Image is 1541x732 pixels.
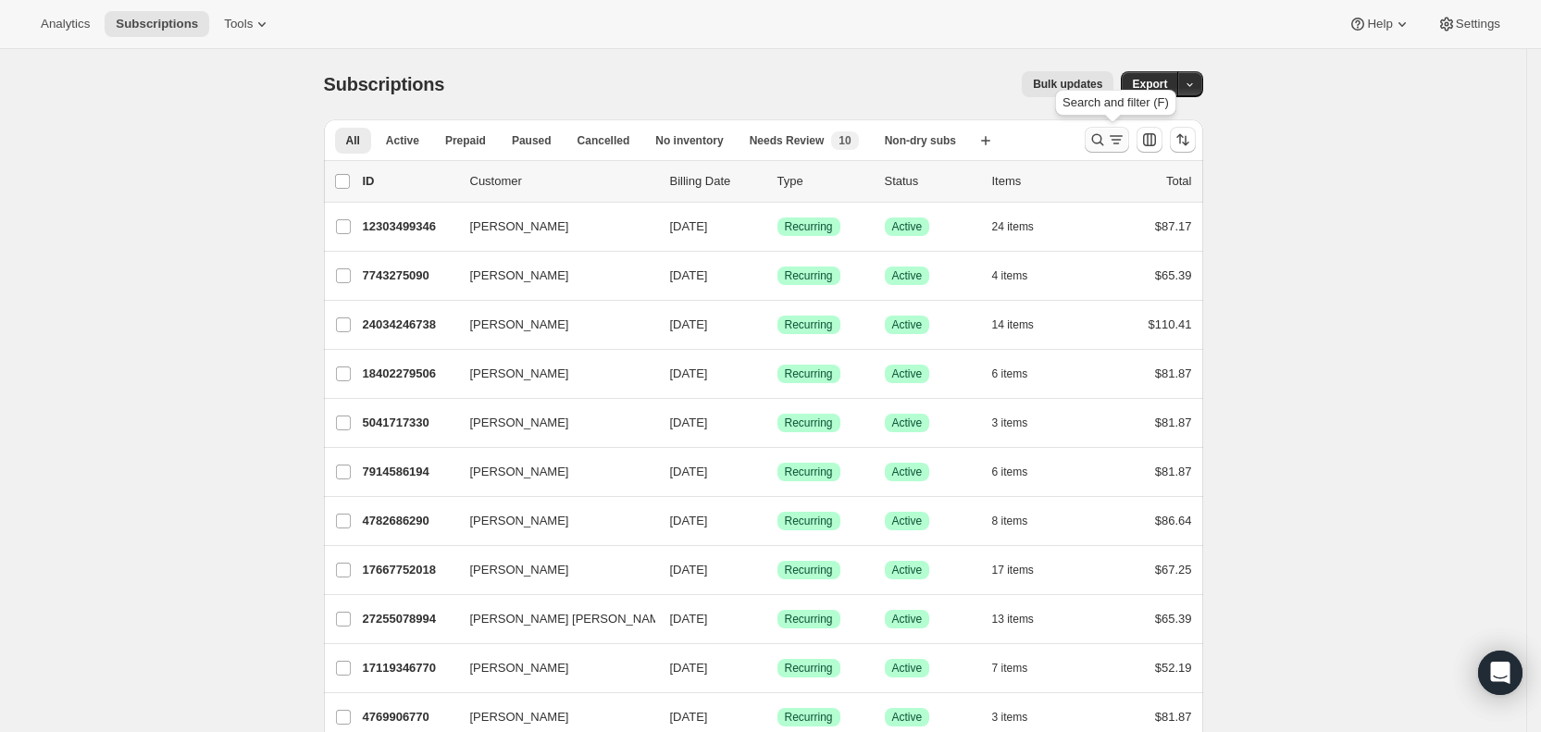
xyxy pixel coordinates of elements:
[992,312,1054,338] button: 14 items
[363,172,455,191] p: ID
[116,17,198,31] span: Subscriptions
[470,512,569,530] span: [PERSON_NAME]
[470,561,569,579] span: [PERSON_NAME]
[363,214,1192,240] div: 12303499346[PERSON_NAME][DATE]SuccessRecurringSuccessActive24 items$87.17
[363,217,455,236] p: 12303499346
[1155,661,1192,675] span: $52.19
[655,133,723,148] span: No inventory
[363,312,1192,338] div: 24034246738[PERSON_NAME][DATE]SuccessRecurringSuccessActive14 items$110.41
[363,267,455,285] p: 7743275090
[470,659,569,677] span: [PERSON_NAME]
[1155,514,1192,527] span: $86.64
[386,133,419,148] span: Active
[992,268,1028,283] span: 4 items
[363,512,455,530] p: 4782686290
[363,463,455,481] p: 7914586194
[470,217,569,236] span: [PERSON_NAME]
[459,604,644,634] button: [PERSON_NAME] [PERSON_NAME]
[670,612,708,626] span: [DATE]
[992,263,1049,289] button: 4 items
[363,610,455,628] p: 27255078994
[459,261,644,291] button: [PERSON_NAME]
[1337,11,1422,37] button: Help
[992,172,1085,191] div: Items
[892,465,923,479] span: Active
[777,172,870,191] div: Type
[1478,651,1522,695] div: Open Intercom Messenger
[1456,17,1500,31] span: Settings
[363,410,1192,436] div: 5041717330[PERSON_NAME][DATE]SuccessRecurringSuccessActive3 items$81.87
[1426,11,1511,37] button: Settings
[459,653,644,683] button: [PERSON_NAME]
[892,563,923,577] span: Active
[785,416,833,430] span: Recurring
[459,359,644,389] button: [PERSON_NAME]
[363,561,455,579] p: 17667752018
[992,606,1054,632] button: 13 items
[459,408,644,438] button: [PERSON_NAME]
[578,133,630,148] span: Cancelled
[785,563,833,577] span: Recurring
[992,416,1028,430] span: 3 items
[512,133,552,148] span: Paused
[213,11,282,37] button: Tools
[785,661,833,676] span: Recurring
[1132,77,1167,92] span: Export
[892,514,923,528] span: Active
[992,704,1049,730] button: 3 items
[470,172,655,191] p: Customer
[459,310,644,340] button: [PERSON_NAME]
[1155,366,1192,380] span: $81.87
[346,133,360,148] span: All
[1367,17,1392,31] span: Help
[470,365,569,383] span: [PERSON_NAME]
[1033,77,1102,92] span: Bulk updates
[470,414,569,432] span: [PERSON_NAME]
[750,133,825,148] span: Needs Review
[892,661,923,676] span: Active
[992,563,1034,577] span: 17 items
[992,459,1049,485] button: 6 items
[1022,71,1113,97] button: Bulk updates
[992,557,1054,583] button: 17 items
[670,219,708,233] span: [DATE]
[992,508,1049,534] button: 8 items
[1155,563,1192,577] span: $67.25
[363,708,455,726] p: 4769906770
[1155,268,1192,282] span: $65.39
[892,219,923,234] span: Active
[785,612,833,627] span: Recurring
[992,214,1054,240] button: 24 items
[470,610,671,628] span: [PERSON_NAME] [PERSON_NAME]
[224,17,253,31] span: Tools
[1085,127,1129,153] button: Search and filter results
[363,316,455,334] p: 24034246738
[363,263,1192,289] div: 7743275090[PERSON_NAME][DATE]SuccessRecurringSuccessActive4 items$65.39
[363,508,1192,534] div: 4782686290[PERSON_NAME][DATE]SuccessRecurringSuccessActive8 items$86.64
[670,172,763,191] p: Billing Date
[839,133,851,148] span: 10
[1170,127,1196,153] button: Sort the results
[363,414,455,432] p: 5041717330
[363,361,1192,387] div: 18402279506[PERSON_NAME][DATE]SuccessRecurringSuccessActive6 items$81.87
[363,365,455,383] p: 18402279506
[363,659,455,677] p: 17119346770
[992,661,1028,676] span: 7 items
[459,555,644,585] button: [PERSON_NAME]
[892,366,923,381] span: Active
[892,612,923,627] span: Active
[1137,127,1162,153] button: Customize table column order and visibility
[992,410,1049,436] button: 3 items
[324,74,445,94] span: Subscriptions
[885,172,977,191] p: Status
[363,606,1192,632] div: 27255078994[PERSON_NAME] [PERSON_NAME][DATE]SuccessRecurringSuccessActive13 items$65.39
[1155,612,1192,626] span: $65.39
[785,317,833,332] span: Recurring
[1149,317,1192,331] span: $110.41
[670,268,708,282] span: [DATE]
[670,366,708,380] span: [DATE]
[785,514,833,528] span: Recurring
[670,661,708,675] span: [DATE]
[971,128,1000,154] button: Create new view
[992,612,1034,627] span: 13 items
